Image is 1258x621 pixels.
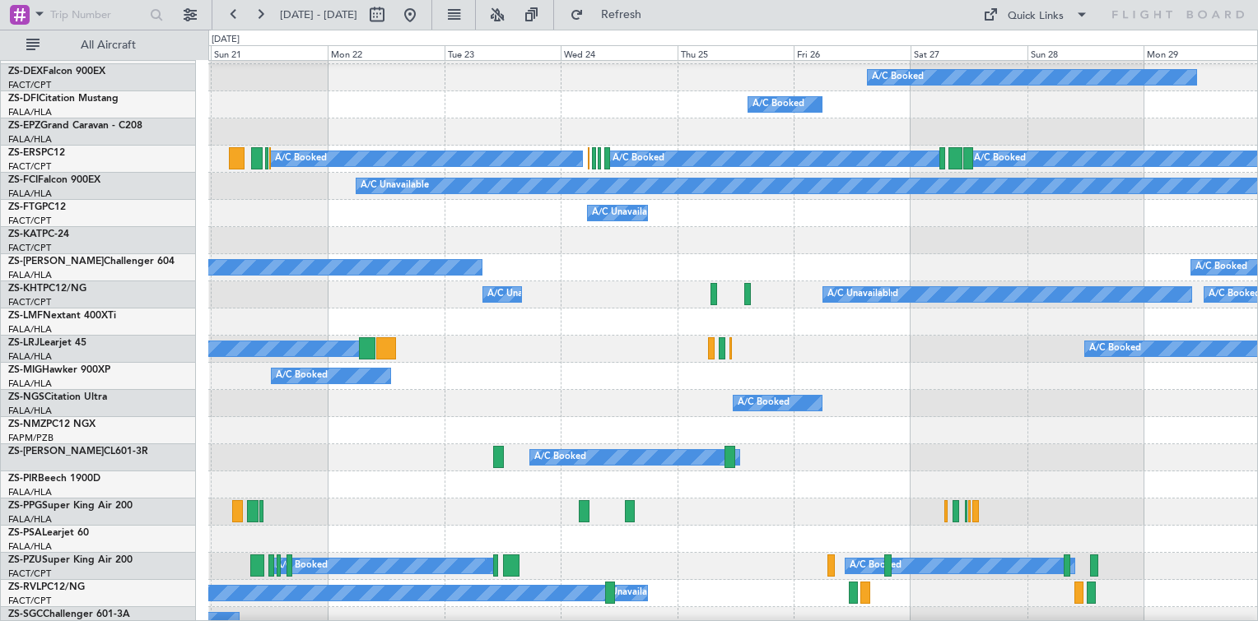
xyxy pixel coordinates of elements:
div: A/C Booked [1195,255,1247,280]
div: A/C Booked [738,391,790,415]
a: FALA/HLA [8,378,52,390]
a: ZS-FCIFalcon 900EX [8,175,100,185]
div: A/C Booked [872,65,924,90]
span: ZS-LMF [8,311,43,321]
input: Trip Number [50,2,145,27]
a: ZS-NMZPC12 NGX [8,419,96,429]
div: Fri 26 [794,45,911,60]
div: Wed 24 [561,45,678,60]
a: ZS-SGCChallenger 601-3A [8,609,130,619]
span: ZS-LRJ [8,338,40,348]
div: Sat 27 [911,45,1027,60]
span: ZS-NGS [8,392,44,402]
a: ZS-RVLPC12/NG [8,582,85,592]
div: A/C Booked [1089,336,1141,361]
div: A/C Booked [275,146,327,171]
a: FACT/CPT [8,79,51,91]
span: ZS-[PERSON_NAME] [8,257,104,266]
a: FALA/HLA [8,188,52,200]
a: FACT/CPT [8,160,51,173]
a: FALA/HLA [8,540,52,553]
a: ZS-[PERSON_NAME]CL601-3R [8,447,148,456]
span: ZS-PZU [8,555,42,565]
a: ZS-KHTPC12/NG [8,284,86,294]
a: FALA/HLA [8,106,52,118]
a: ZS-FTGPC12 [8,202,66,212]
a: ZS-PSALearjet 60 [8,528,89,538]
span: ZS-KHT [8,284,43,294]
a: ZS-DEXFalcon 900EX [8,67,105,76]
span: ZS-ERS [8,148,41,158]
a: FALA/HLA [8,350,52,363]
div: Sun 28 [1027,45,1144,60]
a: FALA/HLA [8,513,52,526]
div: A/C Booked [276,554,328,578]
div: A/C Unavailable [487,282,556,307]
div: [DATE] [212,33,240,47]
div: Quick Links [1008,8,1064,25]
a: FACT/CPT [8,595,51,607]
a: ZS-EPZGrand Caravan - C208 [8,121,142,131]
span: ZS-PPG [8,501,42,511]
span: ZS-PIR [8,474,38,484]
a: FACT/CPT [8,296,51,308]
span: ZS-SGC [8,609,43,619]
span: Refresh [587,9,656,21]
div: Tue 23 [445,45,561,60]
a: FALA/HLA [8,486,52,498]
div: Mon 22 [328,45,445,60]
a: FALA/HLA [8,269,52,281]
div: A/C Unavailable [592,581,660,605]
div: A/C Booked [534,445,586,470]
span: ZS-[PERSON_NAME] [8,447,104,456]
span: ZS-KAT [8,229,42,239]
a: FALA/HLA [8,405,52,417]
a: FALA/HLA [8,133,52,146]
span: All Aircraft [43,39,174,51]
div: A/C Booked [974,146,1026,171]
span: ZS-FCI [8,175,38,185]
div: A/C Booked [276,364,328,388]
span: ZS-EPZ [8,121,40,131]
div: A/C Booked [613,146,664,171]
div: A/C Unavailable [361,174,429,198]
span: ZS-FTG [8,202,42,212]
span: ZS-MIG [8,365,42,375]
a: ZS-MIGHawker 900XP [8,365,110,375]
div: A/C Unavailable [827,282,896,307]
span: ZS-PSA [8,528,42,538]
div: A/C Booked [850,554,902,578]
button: Quick Links [975,2,1097,28]
a: ZS-PPGSuper King Air 200 [8,501,133,511]
div: Sun 21 [211,45,328,60]
a: ZS-LRJLearjet 45 [8,338,86,348]
span: [DATE] - [DATE] [280,7,357,22]
a: ZS-ERSPC12 [8,148,65,158]
a: ZS-DFICitation Mustang [8,94,119,104]
button: Refresh [562,2,661,28]
a: FACT/CPT [8,215,51,227]
a: ZS-PZUSuper King Air 200 [8,555,133,565]
a: FAPM/PZB [8,432,54,444]
a: ZS-[PERSON_NAME]Challenger 604 [8,257,175,266]
span: ZS-RVL [8,582,41,592]
span: ZS-DEX [8,67,43,76]
span: ZS-DFI [8,94,39,104]
a: ZS-PIRBeech 1900D [8,474,100,484]
a: FALA/HLA [8,323,52,336]
a: ZS-NGSCitation Ultra [8,392,107,402]
a: ZS-LMFNextant 400XTi [8,311,116,321]
a: FACT/CPT [8,242,51,254]
div: A/C Booked [752,92,804,117]
div: A/C Unavailable [592,201,660,225]
button: All Aircraft [18,32,179,58]
a: ZS-KATPC-24 [8,229,69,239]
div: Thu 25 [678,45,794,60]
a: FACT/CPT [8,568,51,580]
span: ZS-NMZ [8,419,46,429]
